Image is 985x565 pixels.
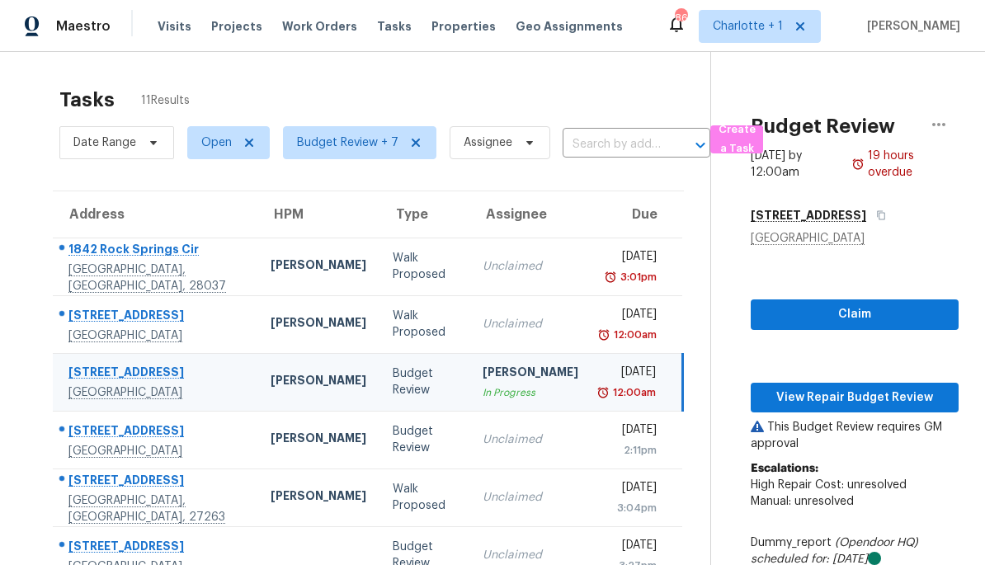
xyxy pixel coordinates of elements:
[617,269,657,285] div: 3:01pm
[751,148,851,181] div: [DATE] by 12:00am
[751,118,895,134] h2: Budget Review
[464,134,512,151] span: Assignee
[751,479,907,491] span: High Repair Cost: unresolved
[393,250,456,283] div: Walk Proposed
[257,191,379,238] th: HPM
[689,134,712,157] button: Open
[605,421,657,442] div: [DATE]
[516,18,623,35] span: Geo Assignments
[597,327,610,343] img: Overdue Alarm Icon
[719,120,755,158] span: Create a Task
[297,134,398,151] span: Budget Review + 7
[483,489,578,506] div: Unclaimed
[211,18,262,35] span: Projects
[201,134,232,151] span: Open
[469,191,591,238] th: Assignee
[271,257,366,277] div: [PERSON_NAME]
[483,547,578,563] div: Unclaimed
[851,148,865,181] img: Overdue Alarm Icon
[393,423,456,456] div: Budget Review
[605,537,657,558] div: [DATE]
[377,21,412,32] span: Tasks
[835,537,918,549] i: (Opendoor HQ)
[271,487,366,508] div: [PERSON_NAME]
[563,132,664,158] input: Search by address
[866,200,888,230] button: Copy Address
[271,372,366,393] div: [PERSON_NAME]
[605,248,657,269] div: [DATE]
[751,299,959,330] button: Claim
[751,463,818,474] b: Escalations:
[860,18,960,35] span: [PERSON_NAME]
[865,148,959,181] div: 19 hours overdue
[483,384,578,401] div: In Progress
[141,92,190,109] span: 11 Results
[483,431,578,448] div: Unclaimed
[605,306,657,327] div: [DATE]
[596,384,610,401] img: Overdue Alarm Icon
[605,364,656,384] div: [DATE]
[710,125,763,153] button: Create a Task
[605,442,657,459] div: 2:11pm
[483,258,578,275] div: Unclaimed
[605,479,657,500] div: [DATE]
[282,18,357,35] span: Work Orders
[751,383,959,413] button: View Repair Budget Review
[751,553,868,565] i: scheduled for: [DATE]
[604,269,617,285] img: Overdue Alarm Icon
[431,18,496,35] span: Properties
[59,92,115,108] h2: Tasks
[56,18,111,35] span: Maestro
[379,191,469,238] th: Type
[393,308,456,341] div: Walk Proposed
[751,496,854,507] span: Manual: unresolved
[73,134,136,151] span: Date Range
[53,191,257,238] th: Address
[393,481,456,514] div: Walk Proposed
[158,18,191,35] span: Visits
[591,191,682,238] th: Due
[610,327,657,343] div: 12:00am
[271,430,366,450] div: [PERSON_NAME]
[764,304,945,325] span: Claim
[713,18,783,35] span: Charlotte + 1
[483,364,578,384] div: [PERSON_NAME]
[751,419,959,452] p: This Budget Review requires GM approval
[393,365,456,398] div: Budget Review
[605,500,657,516] div: 3:04pm
[675,10,686,26] div: 86
[610,384,656,401] div: 12:00am
[271,314,366,335] div: [PERSON_NAME]
[483,316,578,332] div: Unclaimed
[764,388,945,408] span: View Repair Budget Review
